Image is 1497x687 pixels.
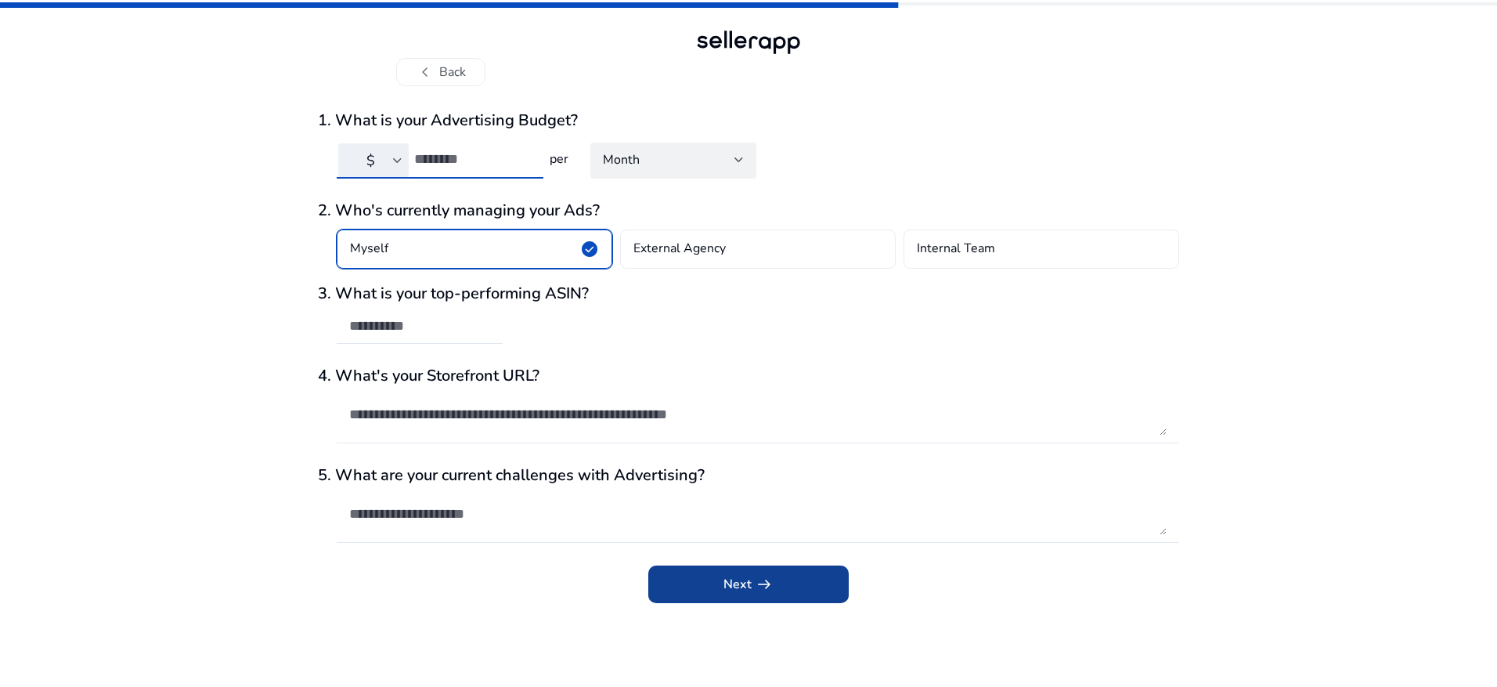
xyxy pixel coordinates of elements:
span: $ [366,151,375,170]
h4: per [543,152,572,167]
h4: Internal Team [917,240,995,259]
h3: 3. What is your top-performing ASIN? [318,284,1179,303]
span: Next [723,575,774,594]
h4: External Agency [633,240,726,259]
span: check_circle [580,240,599,259]
h3: 1. What is your Advertising Budget? [318,111,1179,130]
span: chevron_left [416,63,435,81]
span: Month [603,151,640,168]
h3: 4. What's your Storefront URL? [318,367,1179,385]
h3: 5. What are your current challenges with Advertising? [318,466,1179,485]
h4: Myself [350,240,388,259]
h3: 2. Who's currently managing your Ads? [318,201,1179,220]
button: Nextarrow_right_alt [648,566,849,603]
span: arrow_right_alt [755,575,774,594]
button: chevron_leftBack [396,58,485,86]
